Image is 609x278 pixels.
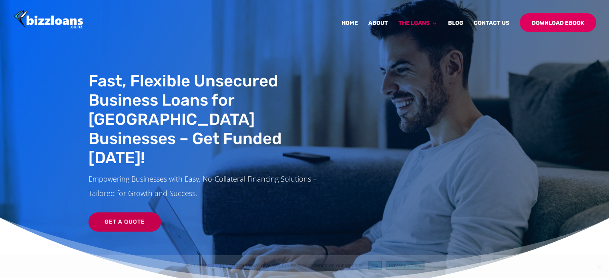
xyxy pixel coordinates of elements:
h1: Fast, Flexible Unsecured Business Loans for [GEOGRAPHIC_DATA] Businesses – Get Funded [DATE]! [88,72,329,172]
a: Get a Quote [88,212,161,232]
span: We use to ensure that we give you the best experience on our website. [185,262,364,270]
span: No [595,263,603,271]
a: Download Ebook [520,13,596,32]
a: cookies [202,262,220,268]
button: Ok [368,261,382,270]
a: Blog [448,20,463,39]
a: Contact Us [474,20,509,39]
a: The Loans [398,20,438,39]
img: Bizzloans New Zealand [14,10,83,30]
p: Empowering Businesses with Easy, No-Collateral Financing Solutions – Tailored for Growth and Succ... [88,172,329,200]
button: Privacy policy [386,261,424,270]
a: Home [342,20,358,39]
a: About [368,20,388,39]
